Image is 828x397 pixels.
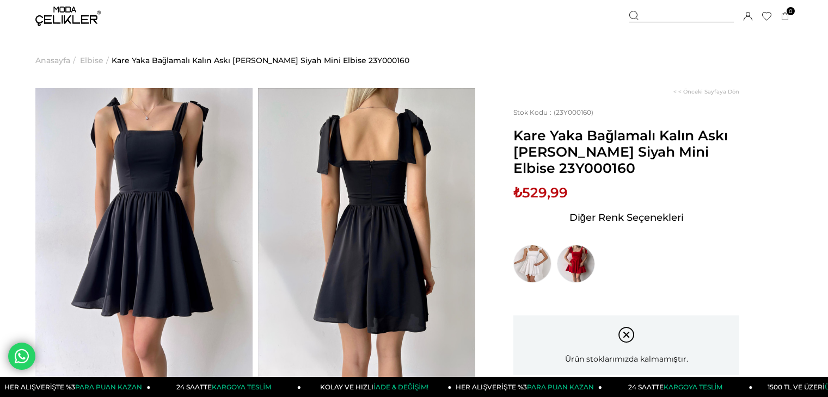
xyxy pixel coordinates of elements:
img: Kare Yaka Bağlamalı Kalın Askı Margo Kadın Siyah Mini Elbise 23Y000160 [35,88,253,377]
span: Stok Kodu [513,108,554,116]
img: Kare Yaka Bağlamalı Kalın Askı Margo Kadın Kırmızı Mini Elbise 23Y000160 [557,245,595,283]
a: Kare Yaka Bağlamalı Kalın Askı [PERSON_NAME] Siyah Mini Elbise 23Y000160 [112,33,409,88]
div: Ürün stoklarımızda kalmamıştır. [513,315,739,375]
span: 0 [787,7,795,15]
span: Kare Yaka Bağlamalı Kalın Askı [PERSON_NAME] Siyah Mini Elbise 23Y000160 [513,127,739,176]
span: KARGOYA TESLİM [212,383,271,391]
span: PARA PUAN KAZAN [527,383,594,391]
a: < < Önceki Sayfaya Dön [673,88,739,95]
span: Diğer Renk Seçenekleri [569,209,684,226]
img: logo [35,7,101,26]
a: Elbise [80,33,103,88]
li: > [80,33,112,88]
span: ₺529,99 [513,184,568,201]
li: > [35,33,78,88]
a: HER ALIŞVERİŞTE %3PARA PUAN KAZAN [452,377,603,397]
a: 24 SAATTEKARGOYA TESLİM [602,377,753,397]
a: KOLAY VE HIZLIİADE & DEĞİŞİM! [301,377,452,397]
a: 0 [781,13,789,21]
img: Kare Yaka Bağlamalı Kalın Askı Margo Kadın Beyaz Mini Elbise 23Y000160 [513,245,551,283]
span: PARA PUAN KAZAN [75,383,142,391]
span: KARGOYA TESLİM [664,383,722,391]
a: Anasayfa [35,33,70,88]
span: İADE & DEĞİŞİM! [373,383,428,391]
a: 24 SAATTEKARGOYA TESLİM [151,377,302,397]
span: (23Y000160) [513,108,593,116]
img: Kare Yaka Bağlamalı Kalın Askı Margo Kadın Siyah Mini Elbise 23Y000160 [258,88,475,377]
